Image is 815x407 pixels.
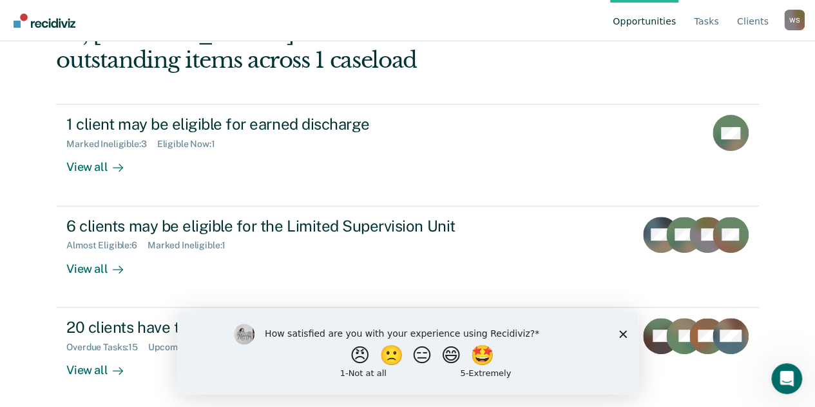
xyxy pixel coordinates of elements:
div: Upcoming Tasks : 17 [148,342,238,353]
div: Almost Eligible : 6 [66,240,148,251]
div: 1 client may be eligible for earned discharge [66,115,519,134]
div: Eligible Now : 1 [157,139,225,150]
div: 20 clients have tasks with overdue or upcoming due dates [66,318,519,337]
a: 1 client may be eligible for earned dischargeMarked Ineligible:3Eligible Now:1View all [56,104,759,206]
div: View all [66,150,139,175]
button: Profile dropdown button [784,10,805,30]
div: Hi, [PERSON_NAME]. We’ve found some outstanding items across 1 caseload [56,21,618,74]
div: 6 clients may be eligible for the Limited Supervision Unit [66,217,519,235]
div: View all [66,352,139,377]
div: View all [66,251,139,276]
a: 6 clients may be eligible for the Limited Supervision UnitAlmost Eligible:6Marked Ineligible:1Vie... [56,206,759,308]
iframe: Survey by Kim from Recidiviz [177,311,638,394]
div: Marked Ineligible : 1 [148,240,236,251]
div: W S [784,10,805,30]
img: Recidiviz [14,14,75,28]
div: Overdue Tasks : 15 [66,342,148,353]
div: Marked Ineligible : 3 [66,139,157,150]
iframe: Intercom live chat [771,363,802,394]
